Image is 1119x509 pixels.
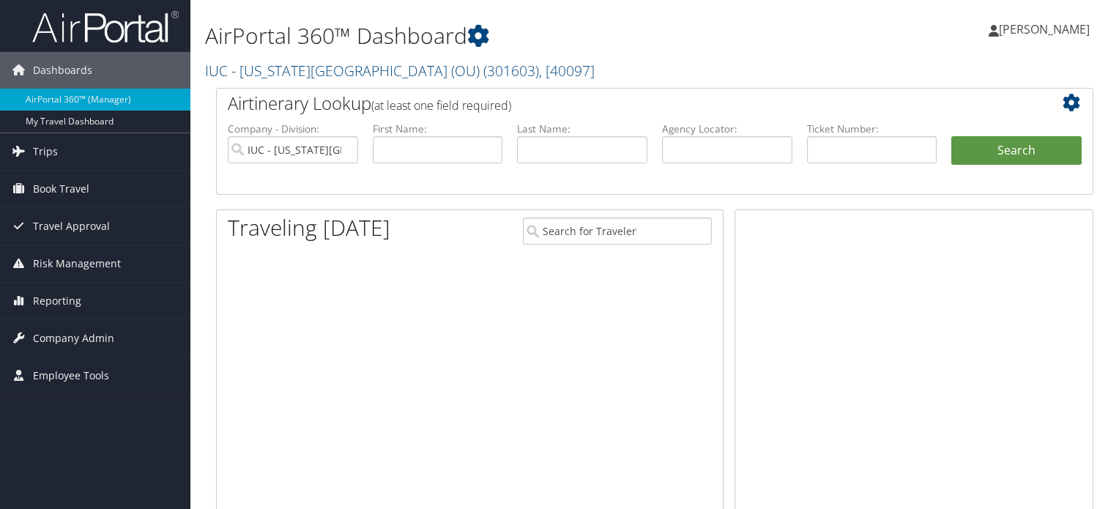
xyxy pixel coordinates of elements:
[807,122,937,136] label: Ticket Number:
[33,52,92,89] span: Dashboards
[989,7,1104,51] a: [PERSON_NAME]
[228,91,1008,116] h2: Airtinerary Lookup
[483,61,539,81] span: ( 301603 )
[33,283,81,319] span: Reporting
[33,357,109,394] span: Employee Tools
[33,133,58,170] span: Trips
[33,208,110,245] span: Travel Approval
[33,171,89,207] span: Book Travel
[33,320,114,357] span: Company Admin
[662,122,792,136] label: Agency Locator:
[205,61,595,81] a: IUC - [US_STATE][GEOGRAPHIC_DATA] (OU)
[33,245,121,282] span: Risk Management
[228,122,358,136] label: Company - Division:
[517,122,647,136] label: Last Name:
[228,212,390,243] h1: Traveling [DATE]
[371,97,511,114] span: (at least one field required)
[539,61,595,81] span: , [ 40097 ]
[523,218,712,245] input: Search for Traveler
[999,21,1090,37] span: [PERSON_NAME]
[373,122,503,136] label: First Name:
[951,136,1082,166] button: Search
[205,21,805,51] h1: AirPortal 360™ Dashboard
[32,10,179,44] img: airportal-logo.png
